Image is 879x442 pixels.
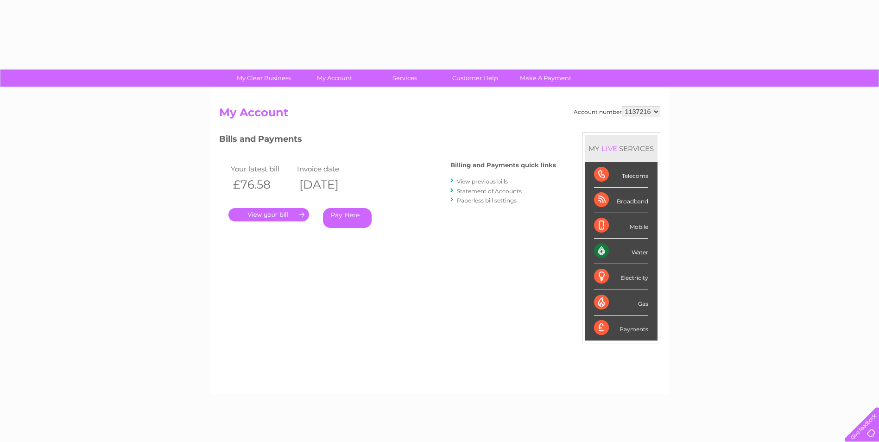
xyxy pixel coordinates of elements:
[367,69,443,87] a: Services
[296,69,373,87] a: My Account
[594,239,648,264] div: Water
[228,163,295,175] td: Your latest bill
[295,175,361,194] th: [DATE]
[457,197,517,204] a: Paperless bill settings
[457,188,522,195] a: Statement of Accounts
[228,175,295,194] th: £76.58
[594,290,648,316] div: Gas
[585,135,658,162] div: MY SERVICES
[226,69,302,87] a: My Clear Business
[450,162,556,169] h4: Billing and Payments quick links
[594,188,648,213] div: Broadband
[457,178,508,185] a: View previous bills
[437,69,513,87] a: Customer Help
[594,213,648,239] div: Mobile
[574,106,660,117] div: Account number
[507,69,584,87] a: Make A Payment
[594,264,648,290] div: Electricity
[594,316,648,341] div: Payments
[219,133,556,149] h3: Bills and Payments
[295,163,361,175] td: Invoice date
[228,208,309,221] a: .
[600,144,619,153] div: LIVE
[323,208,372,228] a: Pay Here
[594,162,648,188] div: Telecoms
[219,106,660,124] h2: My Account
